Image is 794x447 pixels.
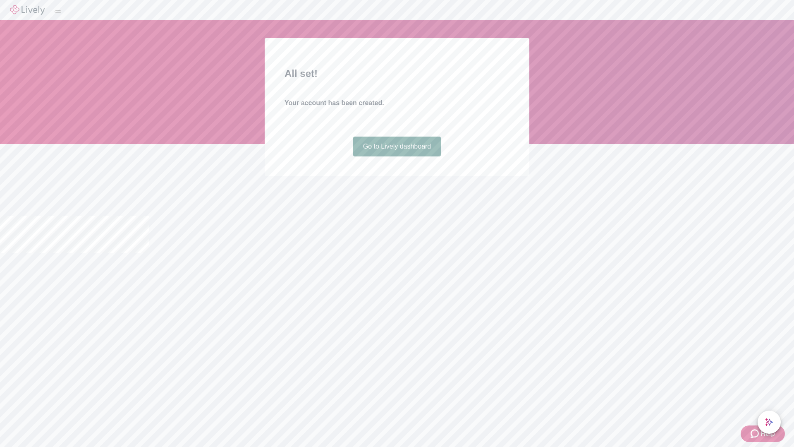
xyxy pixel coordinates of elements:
[353,137,441,156] a: Go to Lively dashboard
[285,66,509,81] h2: All set!
[751,429,761,439] svg: Zendesk support icon
[741,425,785,442] button: Zendesk support iconHelp
[285,98,509,108] h4: Your account has been created.
[55,10,61,13] button: Log out
[765,418,773,426] svg: Lively AI Assistant
[10,5,45,15] img: Lively
[761,429,775,439] span: Help
[758,411,781,434] button: chat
